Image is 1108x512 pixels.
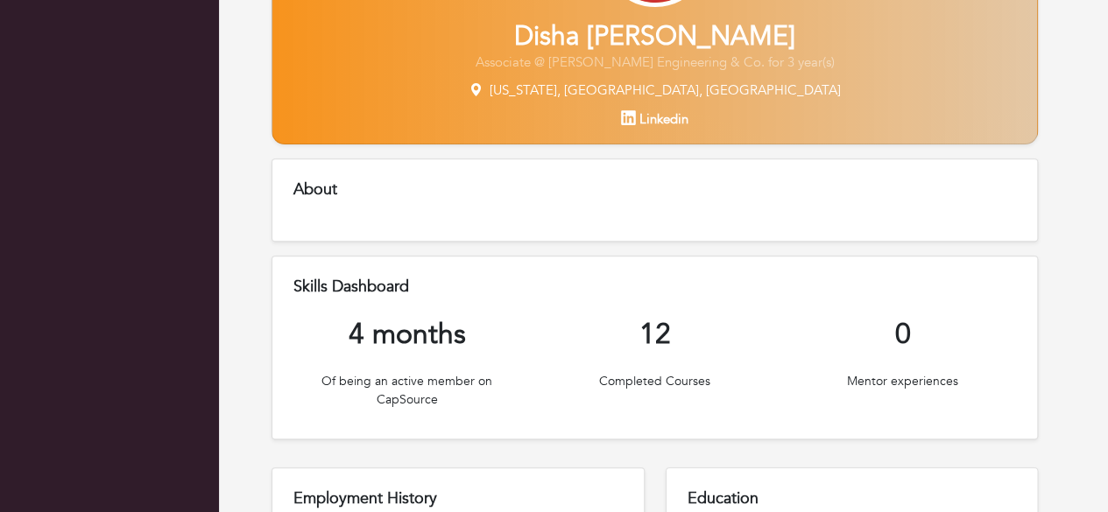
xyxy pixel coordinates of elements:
[639,110,688,128] span: Linkedin
[621,110,688,128] a: Linkedin
[541,318,768,351] h5: 12
[293,180,1016,200] h5: About
[272,81,1037,101] p: [US_STATE], [GEOGRAPHIC_DATA], [GEOGRAPHIC_DATA]
[293,372,520,409] p: Of being an active member on CapSource
[789,318,1016,351] h5: 0
[272,53,1037,73] p: Associate @ [PERSON_NAME] Engineering & Co. for 3 year(s)
[688,489,1017,508] h5: Education
[789,372,1016,390] p: Mentor experiences
[293,318,520,351] h5: 4 months
[293,489,623,508] h5: Employment History
[293,277,1016,297] h5: Skills Dashboard
[541,372,768,390] p: Completed Courses
[272,21,1037,53] h2: Disha [PERSON_NAME]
